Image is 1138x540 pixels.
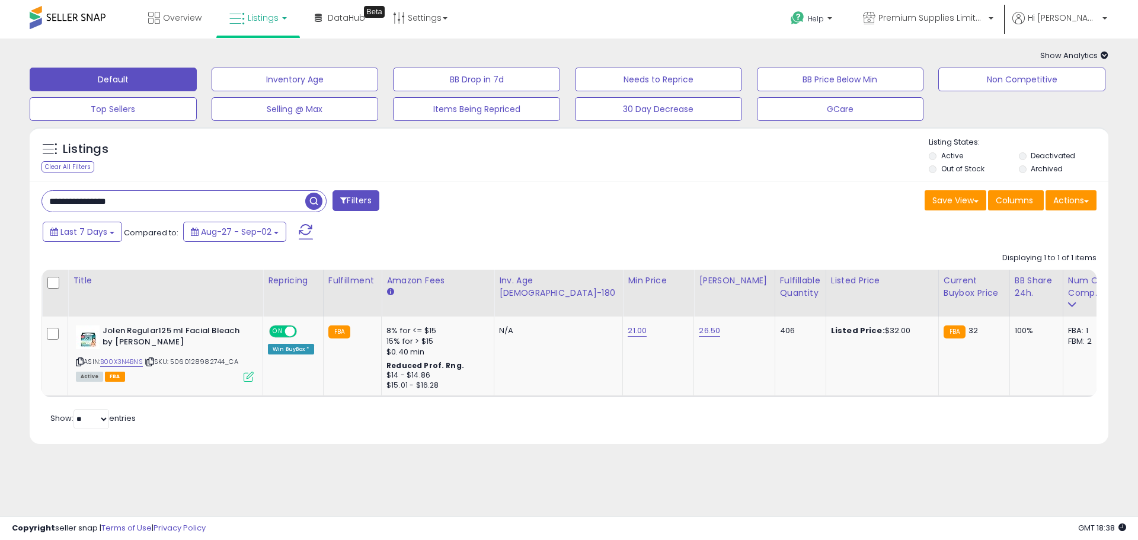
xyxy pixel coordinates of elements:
[333,190,379,211] button: Filters
[1068,325,1107,336] div: FBA: 1
[386,381,485,391] div: $15.01 - $16.28
[163,12,202,24] span: Overview
[925,190,986,210] button: Save View
[145,357,238,366] span: | SKU: 5060128982744_CA
[1015,274,1058,299] div: BB Share 24h.
[628,325,647,337] a: 21.00
[212,97,379,121] button: Selling @ Max
[938,68,1105,91] button: Non Competitive
[831,325,929,336] div: $32.00
[328,274,376,287] div: Fulfillment
[944,325,966,338] small: FBA
[941,164,984,174] label: Out of Stock
[268,274,318,287] div: Repricing
[988,190,1044,210] button: Columns
[1040,50,1108,61] span: Show Analytics
[295,327,314,337] span: OFF
[60,226,107,238] span: Last 7 Days
[76,372,103,382] span: All listings currently available for purchase on Amazon
[201,226,271,238] span: Aug-27 - Sep-02
[270,327,285,337] span: ON
[757,97,924,121] button: GCare
[878,12,985,24] span: Premium Supplies Limited [GEOGRAPHIC_DATA]
[50,413,136,424] span: Show: entries
[386,370,485,381] div: $14 - $14.86
[103,325,247,350] b: Jolen Regular125 ml Facial Bleach by [PERSON_NAME]
[996,194,1033,206] span: Columns
[248,12,279,24] span: Listings
[944,274,1005,299] div: Current Buybox Price
[968,325,978,336] span: 32
[575,97,742,121] button: 30 Day Decrease
[101,522,152,533] a: Terms of Use
[499,325,613,336] div: N/A
[780,325,817,336] div: 406
[12,522,55,533] strong: Copyright
[831,274,934,287] div: Listed Price
[105,372,125,382] span: FBA
[386,336,485,347] div: 15% for > $15
[30,68,197,91] button: Default
[73,274,258,287] div: Title
[386,347,485,357] div: $0.40 min
[808,14,824,24] span: Help
[393,97,560,121] button: Items Being Repriced
[393,68,560,91] button: BB Drop in 7d
[499,274,618,299] div: Inv. Age [DEMOGRAPHIC_DATA]-180
[1031,164,1063,174] label: Archived
[929,137,1108,148] p: Listing States:
[41,161,94,172] div: Clear All Filters
[76,325,254,381] div: ASIN:
[699,325,720,337] a: 26.50
[154,522,206,533] a: Privacy Policy
[790,11,805,25] i: Get Help
[1012,12,1107,39] a: Hi [PERSON_NAME]
[780,274,821,299] div: Fulfillable Quantity
[941,151,963,161] label: Active
[1078,522,1126,533] span: 2025-09-10 18:38 GMT
[386,360,464,370] b: Reduced Prof. Rng.
[575,68,742,91] button: Needs to Reprice
[386,287,394,298] small: Amazon Fees.
[328,325,350,338] small: FBA
[781,2,844,39] a: Help
[1028,12,1099,24] span: Hi [PERSON_NAME]
[386,274,489,287] div: Amazon Fees
[124,227,178,238] span: Compared to:
[63,141,108,158] h5: Listings
[364,6,385,18] div: Tooltip anchor
[699,274,769,287] div: [PERSON_NAME]
[76,325,100,349] img: 41qos8icMpL._SL40_.jpg
[1068,336,1107,347] div: FBM: 2
[831,325,885,336] b: Listed Price:
[328,12,365,24] span: DataHub
[757,68,924,91] button: BB Price Below Min
[1015,325,1054,336] div: 100%
[1046,190,1097,210] button: Actions
[12,523,206,534] div: seller snap | |
[1031,151,1075,161] label: Deactivated
[43,222,122,242] button: Last 7 Days
[183,222,286,242] button: Aug-27 - Sep-02
[386,325,485,336] div: 8% for <= $15
[100,357,143,367] a: B00X3N4BNS
[268,344,314,354] div: Win BuyBox *
[628,274,689,287] div: Min Price
[1002,253,1097,264] div: Displaying 1 to 1 of 1 items
[212,68,379,91] button: Inventory Age
[30,97,197,121] button: Top Sellers
[1068,274,1111,299] div: Num of Comp.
